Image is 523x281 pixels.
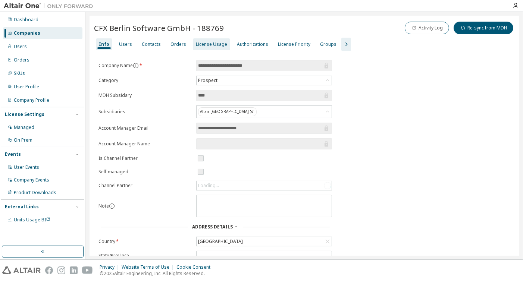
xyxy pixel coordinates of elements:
label: MDH Subsidary [98,92,192,98]
label: Account Manager Email [98,125,192,131]
div: Info [99,41,109,47]
div: User Events [14,164,39,170]
div: Company Profile [14,97,49,103]
div: Altair [GEOGRAPHIC_DATA] [197,106,332,118]
div: Groups [320,41,336,47]
div: Prospect [197,76,332,85]
span: Units Usage BI [14,217,50,223]
div: SKUs [14,70,25,76]
img: instagram.svg [57,266,65,274]
label: Is Channel Partner [98,155,192,161]
label: Self-managed [98,169,192,175]
div: Managed [14,124,34,130]
button: information [133,63,139,69]
div: License Usage [196,41,227,47]
img: Altair One [4,2,97,10]
label: Country [98,239,192,244]
p: © 2025 Altair Engineering, Inc. All Rights Reserved. [100,270,215,277]
img: youtube.svg [82,266,93,274]
button: information [109,203,115,209]
img: facebook.svg [45,266,53,274]
div: Loading... [197,181,332,190]
div: Contacts [142,41,161,47]
div: Users [119,41,132,47]
div: Orders [170,41,186,47]
label: Category [98,78,192,83]
label: State/Province [98,253,192,259]
div: Prospect [197,76,219,85]
div: External Links [5,204,39,210]
div: Loading... [198,183,219,189]
div: Orders [14,57,29,63]
label: Channel Partner [98,183,192,189]
label: Company Name [98,63,192,69]
div: Events [5,151,21,157]
label: Note [98,203,109,209]
label: Account Manager Name [98,141,192,147]
div: Website Terms of Use [122,264,176,270]
img: linkedin.svg [70,266,78,274]
div: Privacy [100,264,122,270]
div: On Prem [14,137,32,143]
div: Users [14,44,27,50]
button: Re-sync from MDH [454,22,513,34]
div: Authorizations [237,41,268,47]
div: Product Downloads [14,190,56,196]
div: Companies [14,30,40,36]
div: User Profile [14,84,39,90]
button: Activity Log [405,22,449,34]
label: Subsidiaries [98,109,192,115]
span: Address Details [192,224,233,230]
div: License Settings [5,111,44,117]
img: altair_logo.svg [2,266,41,274]
div: Company Events [14,177,49,183]
div: Altair [GEOGRAPHIC_DATA] [198,107,257,116]
div: [GEOGRAPHIC_DATA] [197,237,332,246]
span: CFX Berlin Software GmbH - 188769 [94,23,224,33]
div: License Priority [278,41,310,47]
div: Cookie Consent [176,264,215,270]
div: Dashboard [14,17,38,23]
div: [GEOGRAPHIC_DATA] [197,237,244,246]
